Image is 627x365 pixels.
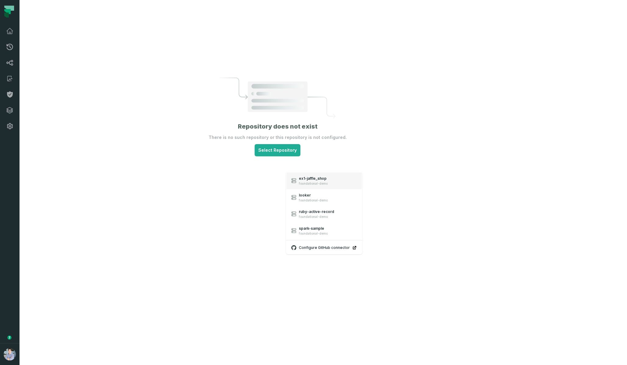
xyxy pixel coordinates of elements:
span: foundational-demo [299,232,328,236]
span: ex1-jaffle_shop [299,176,328,181]
span: ruby-active-record [299,209,334,214]
span: foundational-demo [299,215,334,219]
span: looker [299,193,328,198]
span: foundational-demo [299,198,328,202]
span: foundational-demo [299,182,328,186]
span: spark-sample [299,226,328,231]
a: Configure GitHub connector [287,242,362,254]
div: Tooltip anchor [7,335,12,340]
div: Select Repository [286,171,363,254]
